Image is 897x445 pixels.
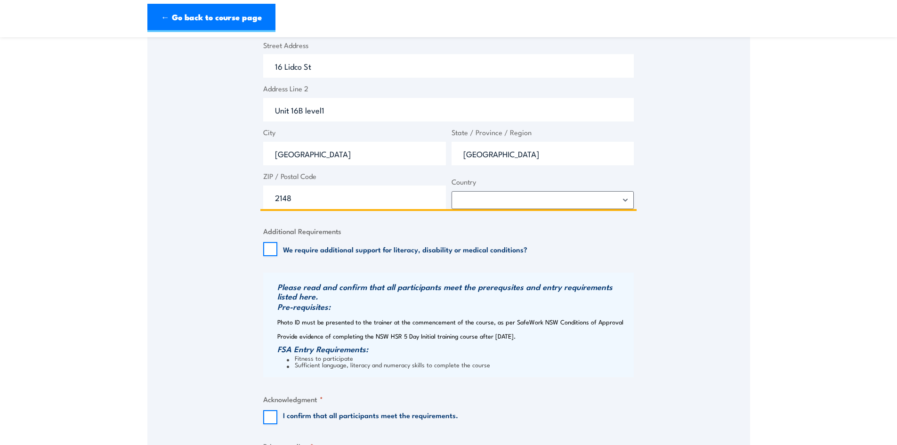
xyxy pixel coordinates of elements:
legend: Additional Requirements [263,226,341,236]
input: Enter a location [263,54,634,78]
label: ZIP / Postal Code [263,171,446,182]
a: ← Go back to course page [147,4,275,32]
label: City [263,127,446,138]
p: Provide evidence of completing the NSW HSR 5 Day Initial training course after [DATE]. [277,332,631,340]
label: I confirm that all participants meet the requirements. [283,410,458,424]
label: State / Province / Region [452,127,634,138]
legend: Acknowledgment [263,394,323,405]
p: Photo ID must be presented to the trainer at the commencement of the course, as per SafeWork NSW ... [277,318,631,325]
label: We require additional support for literacy, disability or medical conditions? [283,244,527,254]
li: Fitness to participate [287,355,631,361]
label: Street Address [263,40,634,51]
label: Country [452,177,634,187]
li: Sufficient language, literacy and numeracy skills to complete the course [287,361,631,368]
label: Address Line 2 [263,83,634,94]
h3: FSA Entry Requirements: [277,344,631,354]
h3: Pre-requisites: [277,302,631,311]
h3: Please read and confirm that all participants meet the prerequsites and entry requirements listed... [277,282,631,301]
